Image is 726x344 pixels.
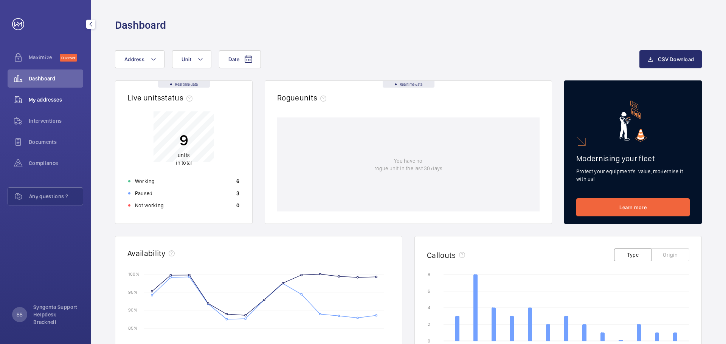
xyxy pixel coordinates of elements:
[614,248,652,261] button: Type
[619,100,647,142] img: marketing-card.svg
[652,248,689,261] button: Origin
[383,81,434,88] div: Real time data
[576,154,690,163] h2: Modernising your fleet
[576,198,690,216] a: Learn more
[299,93,330,102] span: units
[427,250,456,260] h2: Callouts
[115,18,166,32] h1: Dashboard
[29,96,83,103] span: My addresses
[29,159,83,167] span: Compliance
[428,305,430,310] text: 4
[128,289,138,295] text: 95 %
[374,157,442,172] p: You have no rogue unit in the last 30 days
[176,151,192,167] p: in total
[161,93,195,102] span: status
[33,303,79,326] p: Syngenta Support Helpdesk Bracknell
[135,190,152,197] p: Paused
[128,307,138,313] text: 90 %
[428,322,430,327] text: 2
[428,338,430,344] text: 0
[172,50,211,68] button: Unit
[127,93,195,102] h2: Live units
[29,75,83,82] span: Dashboard
[181,56,191,62] span: Unit
[428,288,430,294] text: 6
[128,325,138,331] text: 85 %
[135,177,155,185] p: Working
[29,117,83,125] span: Interventions
[219,50,261,68] button: Date
[236,190,239,197] p: 3
[124,56,144,62] span: Address
[29,54,60,61] span: Maximize
[277,93,329,102] h2: Rogue
[639,50,702,68] button: CSV Download
[228,56,239,62] span: Date
[178,152,190,158] span: units
[576,168,690,183] p: Protect your equipment's value, modernise it with us!
[236,202,239,209] p: 0
[176,131,192,150] p: 9
[135,202,164,209] p: Not working
[428,272,430,277] text: 8
[658,56,694,62] span: CSV Download
[236,177,239,185] p: 6
[115,50,164,68] button: Address
[29,138,83,146] span: Documents
[60,54,77,62] span: Discover
[158,81,210,88] div: Real time data
[127,248,166,258] h2: Availability
[17,311,23,318] p: SS
[128,271,140,276] text: 100 %
[29,193,83,200] span: Any questions ?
